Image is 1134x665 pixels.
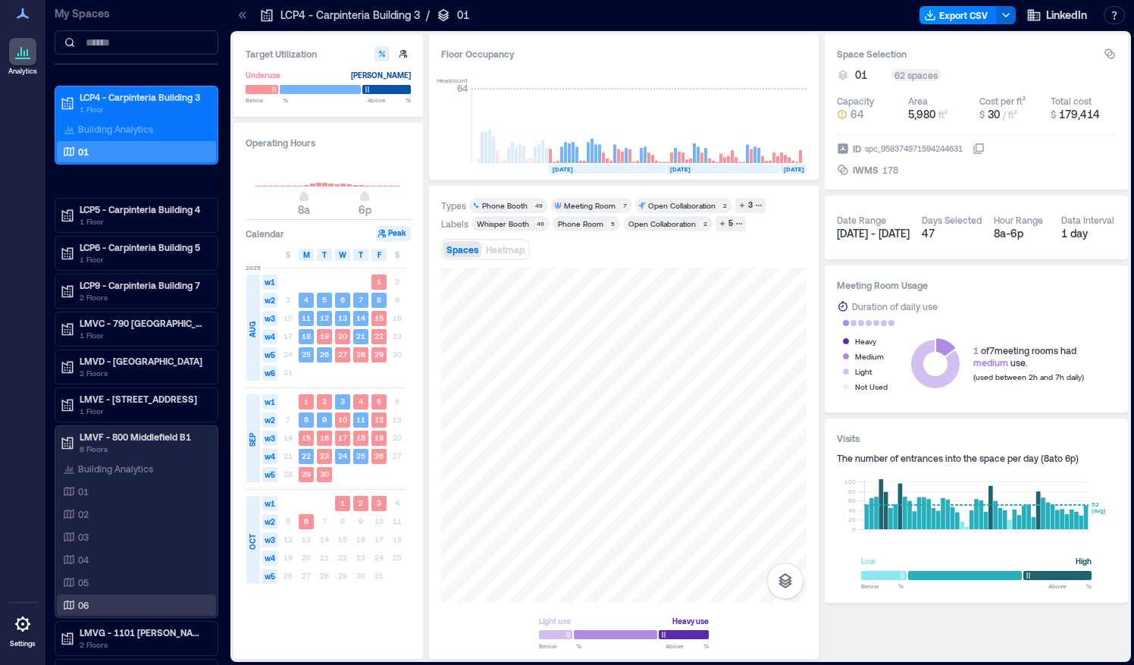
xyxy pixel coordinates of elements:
span: Below % [246,96,288,105]
span: ft² [938,109,948,120]
span: Below % [861,582,904,591]
div: 2 [720,201,729,210]
div: Underuse [246,67,280,83]
div: Low [861,554,876,569]
p: / [426,8,430,23]
text: 26 [320,350,329,359]
button: Peak [376,226,411,241]
div: Duration of daily use [852,299,938,314]
text: 12 [320,313,329,322]
p: Building Analytics [78,123,153,135]
text: 1 [340,498,345,507]
text: 22 [302,451,311,460]
text: 3 [377,498,381,507]
text: 19 [320,331,329,340]
span: LinkedIn [1046,8,1087,23]
text: 7 [359,295,363,304]
text: [DATE] [553,165,573,173]
p: 1 Floor [80,405,207,417]
span: Above % [368,96,411,105]
div: Date Range [837,214,886,226]
div: 49 [534,219,547,228]
span: 8a [298,203,310,216]
text: 8 [304,415,309,424]
span: 1 [973,345,979,356]
text: 18 [302,331,311,340]
span: Below % [539,641,581,651]
text: 5 [377,397,381,406]
div: 5 [726,217,735,231]
p: Analytics [8,67,37,76]
span: M [303,249,310,261]
p: 01 [78,485,89,497]
text: 18 [356,433,365,442]
span: $ [1051,109,1056,120]
tspan: 40 [848,507,856,514]
text: 25 [356,451,365,460]
p: Building Analytics [78,463,153,475]
div: 5 [608,219,617,228]
p: LMVD - [GEOGRAPHIC_DATA] [80,355,207,367]
p: 2 Floors [80,638,207,651]
h3: Visits [837,431,1116,446]
div: Not Used [855,379,888,394]
text: 25 [302,350,311,359]
span: 179,414 [1059,108,1100,121]
span: OCT [246,534,258,550]
text: 2 [359,498,363,507]
text: 29 [374,350,384,359]
p: LMVG - 1101 [PERSON_NAME] B7 [80,626,207,638]
text: 17 [338,433,347,442]
h3: Meeting Room Usage [837,278,1116,293]
p: LCP6 - Carpinteria Building 5 [80,241,207,253]
p: 01 [78,146,89,158]
text: 11 [356,415,365,424]
p: 04 [78,554,89,566]
p: 03 [78,531,89,543]
p: LMVF - 800 Middlefield B1 [80,431,207,443]
button: 178 [882,162,985,177]
text: 27 [338,350,347,359]
p: LCP5 - Carpinteria Building 4 [80,203,207,215]
div: Light [855,364,872,379]
text: [DATE] [784,165,804,173]
div: Total cost [1051,95,1092,107]
span: 01 [855,67,867,83]
span: ID [853,141,861,156]
div: Data Interval [1061,214,1114,226]
tspan: 20 [848,516,856,523]
div: 1 day [1061,226,1117,241]
div: Light use [539,613,571,629]
span: / ft² [1003,109,1017,120]
span: 6p [359,203,371,216]
text: 5 [322,295,327,304]
button: $ 30 / ft² [979,107,1045,122]
span: T [359,249,363,261]
span: Spaces [446,244,478,255]
span: w1 [262,394,277,409]
text: 29 [302,469,311,478]
span: w4 [262,551,277,566]
div: Open Collaboration [628,218,696,229]
button: 64 [837,107,902,122]
p: LCP4 - Carpinteria Building 3 [80,91,207,103]
div: High [1076,554,1092,569]
span: medium [973,357,1008,368]
div: Floor Occupancy [441,46,807,61]
text: 4 [304,295,309,304]
span: w3 [262,431,277,446]
text: 28 [356,350,365,359]
div: Meeting Room [564,200,616,211]
div: The number of entrances into the space per day ( 8a to 6p ) [837,452,1116,464]
div: Area [908,95,928,107]
text: 1 [304,397,309,406]
text: 11 [302,313,311,322]
span: 30 [988,108,1000,121]
span: $ [979,109,985,120]
div: Cost per ft² [979,95,1026,107]
text: 8 [377,295,381,304]
div: Types [441,199,466,212]
button: Spaces [443,241,481,258]
span: W [339,249,346,261]
div: 62 spaces [891,69,941,81]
